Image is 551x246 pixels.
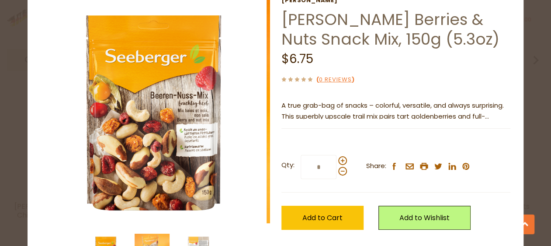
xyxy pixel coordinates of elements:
a: 0 Reviews [319,75,352,84]
span: ( ) [316,75,354,84]
span: $6.75 [281,50,313,67]
button: Add to Cart [281,206,364,230]
p: A true grab-bag of snacks – colorful, versatile, and always surprising. This superbly upscale tra... [281,100,510,122]
span: Add to Cart [302,213,343,223]
input: Qty: [301,155,336,179]
a: [PERSON_NAME] Berries & Nuts Snack Mix, 150g (5.3oz) [281,8,499,50]
a: Add to Wishlist [378,206,471,230]
strong: Qty: [281,160,295,171]
span: Share: [366,161,386,172]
